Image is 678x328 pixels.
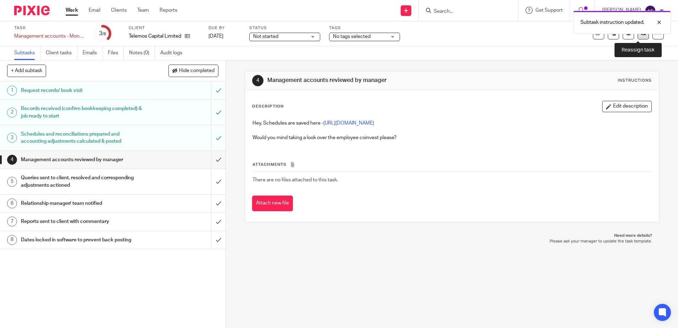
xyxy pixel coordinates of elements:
button: Attach new file [252,196,293,212]
div: 3 [99,29,106,38]
img: Pixie [14,6,50,15]
span: [DATE] [209,34,223,39]
span: Not started [253,34,278,39]
h1: Schedules and reconciliations prepared and accounting adjustments calculated & posted [21,129,143,147]
p: Please ask your manager to update the task template. [252,239,652,244]
div: 6 [7,198,17,208]
span: Hide completed [179,68,215,74]
a: Audit logs [160,46,188,60]
div: 5 [7,177,17,187]
p: Need more details? [252,233,652,239]
div: 3 [7,133,17,143]
label: Client [129,25,200,31]
p: Subtask instruction updated. [580,19,644,26]
div: Instructions [618,78,652,83]
div: 7 [7,217,17,226]
h1: Management accounts reviewed by manager [267,77,467,84]
p: Telemos Capital Limited [129,33,181,40]
button: Hide completed [168,65,218,77]
a: Team [137,7,149,14]
label: Status [249,25,320,31]
label: Tags [329,25,400,31]
h1: Dates locked in software to prevent back posting [21,235,143,245]
a: Email [89,7,100,14]
h1: Management accounts reviewed by manager [21,154,143,165]
h1: Request records/ book visit [21,85,143,96]
small: /8 [102,32,106,36]
a: Work [66,7,78,14]
div: Management accounts - Monthly [14,33,85,40]
a: Client tasks [46,46,77,60]
a: Files [108,46,124,60]
label: Task [14,25,85,31]
div: 2 [7,108,17,117]
div: 1 [7,86,17,95]
img: svg%3E [645,5,656,16]
div: 4 [252,75,263,86]
div: 8 [7,235,17,245]
div: 4 [7,155,17,165]
a: [URL][DOMAIN_NAME] [323,121,374,126]
h1: Queries sent to client, resolved and corresponding adjustments actioned [21,173,143,191]
button: Edit description [602,101,652,112]
a: Clients [111,7,127,14]
p: Hey, Schedules are saved here - [252,120,651,127]
h1: Reports sent to client with commentary [21,216,143,227]
h1: Records received (confirm bookkeeping completed) & job ready to start [21,103,143,121]
a: Reports [160,7,177,14]
a: Notes (0) [129,46,155,60]
a: Subtasks [14,46,40,60]
p: Would you mind taking a look over the employee coinvest please? [252,134,651,141]
p: Description [252,104,284,109]
label: Due by [209,25,240,31]
span: No tags selected [333,34,371,39]
span: Attachments [252,163,287,166]
span: There are no files attached to this task. [252,177,338,182]
h1: Relationship manager/ team notified [21,198,143,209]
a: Emails [83,46,102,60]
button: + Add subtask [7,65,46,77]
